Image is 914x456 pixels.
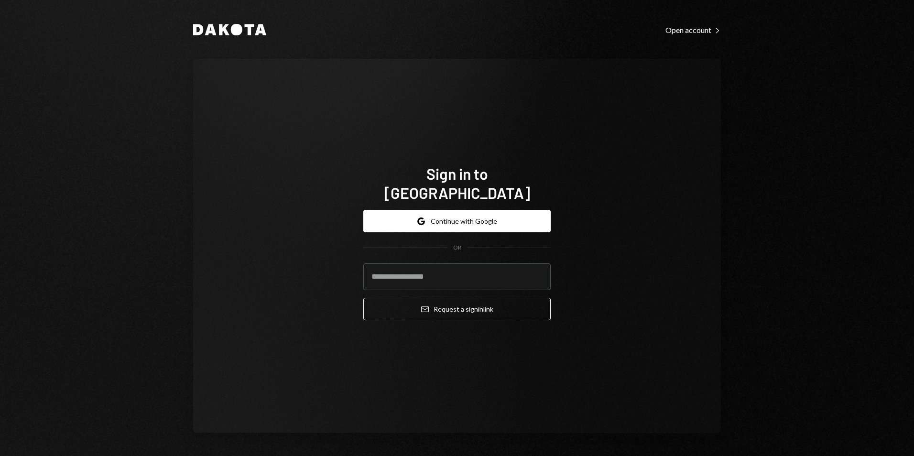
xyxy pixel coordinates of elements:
[665,25,721,35] div: Open account
[363,298,551,320] button: Request a signinlink
[363,164,551,202] h1: Sign in to [GEOGRAPHIC_DATA]
[363,210,551,232] button: Continue with Google
[453,244,461,252] div: OR
[665,24,721,35] a: Open account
